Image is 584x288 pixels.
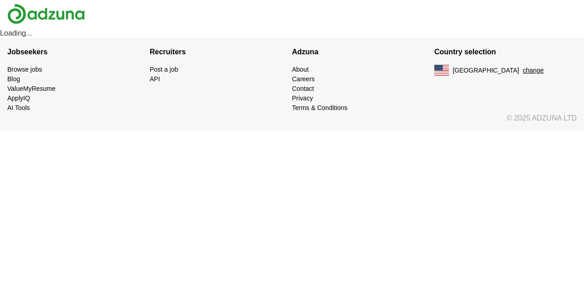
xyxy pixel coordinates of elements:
[7,85,56,92] a: ValueMyResume
[292,94,313,102] a: Privacy
[7,94,30,102] a: ApplyIQ
[523,66,544,75] button: change
[7,104,30,111] a: AI Tools
[292,66,309,73] a: About
[434,65,449,76] img: US flag
[7,4,85,24] img: Adzuna logo
[7,75,20,83] a: Blog
[7,66,42,73] a: Browse jobs
[292,75,315,83] a: Careers
[434,39,577,65] h4: Country selection
[150,66,178,73] a: Post a job
[292,85,314,92] a: Contact
[150,75,160,83] a: API
[292,104,347,111] a: Terms & Conditions
[453,66,519,75] span: [GEOGRAPHIC_DATA]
